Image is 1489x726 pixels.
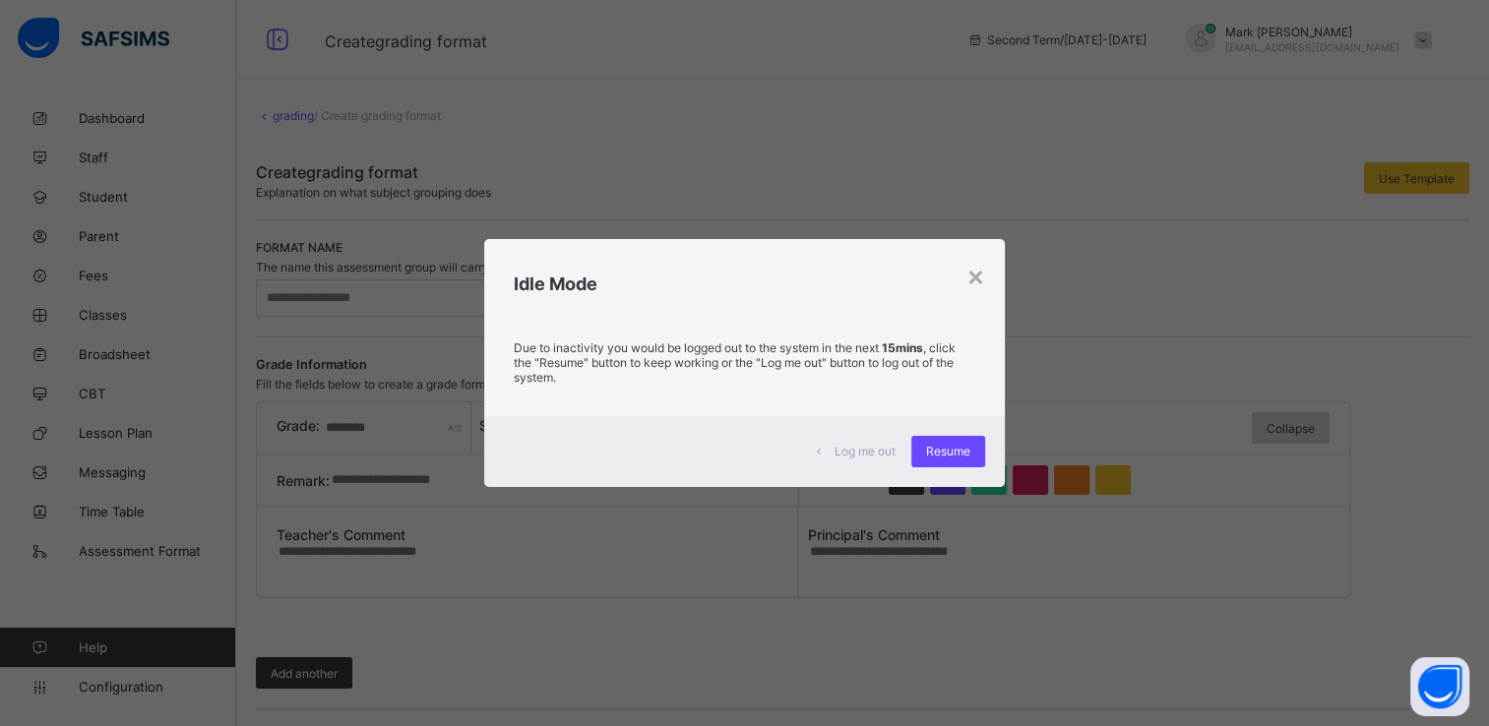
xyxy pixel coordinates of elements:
span: Resume [926,444,970,458]
p: Due to inactivity you would be logged out to the system in the next , click the "Resume" button t... [514,340,976,385]
h2: Idle Mode [514,273,976,294]
div: × [966,259,985,292]
strong: 15mins [882,340,923,355]
span: Log me out [835,444,896,458]
button: Open asap [1410,657,1469,716]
